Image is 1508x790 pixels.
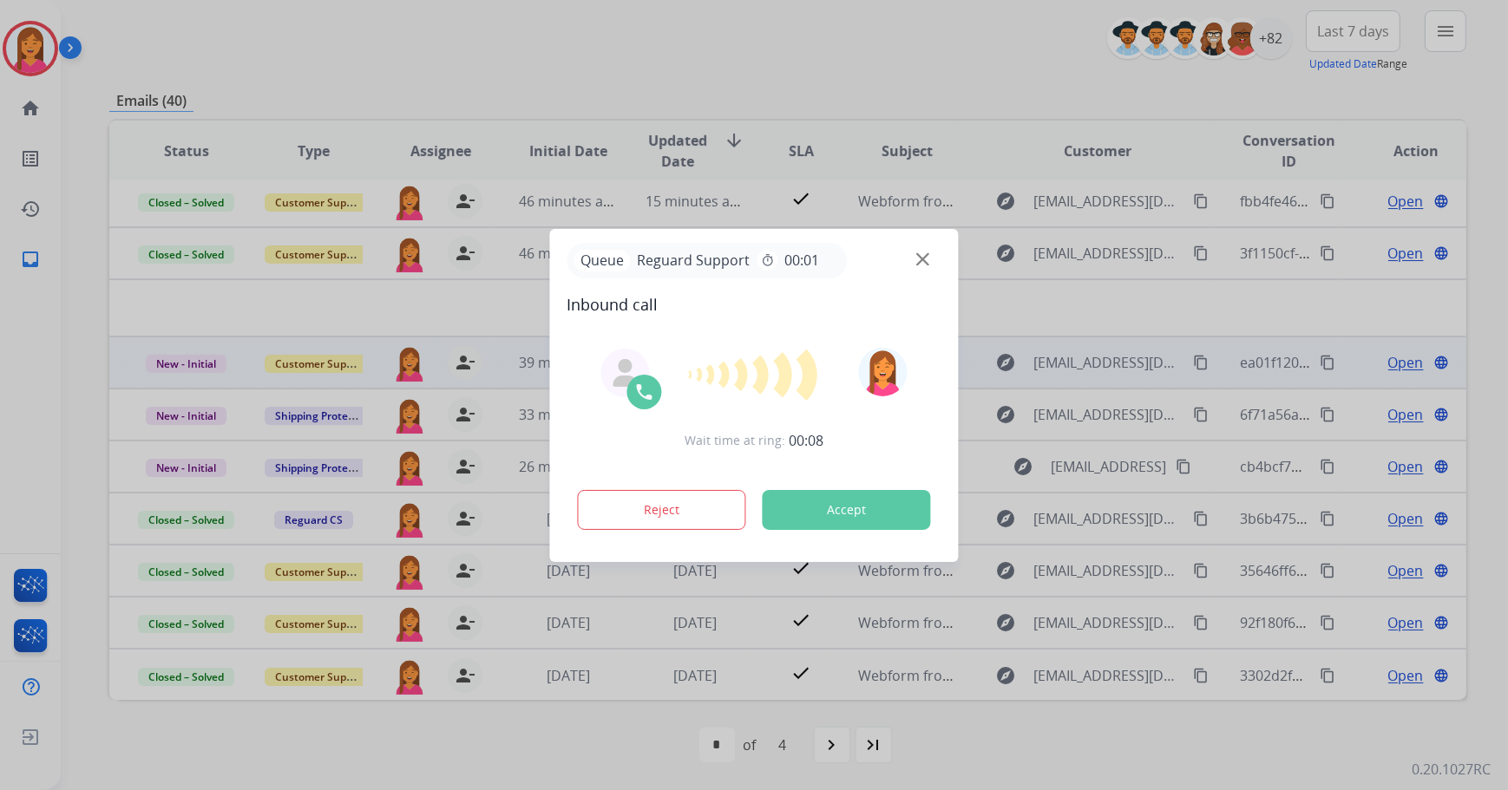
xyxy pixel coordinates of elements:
span: 00:01 [785,250,820,271]
img: avatar [858,348,907,396]
img: call-icon [634,382,655,402]
span: 00:08 [789,430,823,451]
p: 0.20.1027RC [1412,759,1491,780]
p: Queue [574,250,631,271]
span: Reguard Support [631,250,757,271]
span: Inbound call [567,292,941,317]
button: Accept [763,490,931,530]
button: Reject [578,490,746,530]
img: close-button [916,252,929,265]
mat-icon: timer [761,253,775,267]
span: Wait time at ring: [685,432,785,449]
img: agent-avatar [612,359,639,387]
